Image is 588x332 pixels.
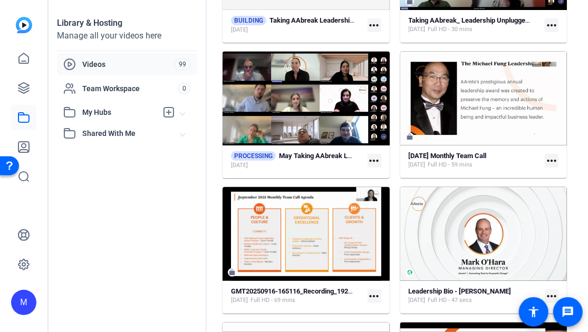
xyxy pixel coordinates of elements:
span: [DATE] [409,296,426,305]
strong: Leadership Bio - [PERSON_NAME] [409,287,512,295]
mat-icon: message [562,306,574,318]
strong: [DATE] Monthly Team Call [409,152,487,160]
div: M [11,290,36,315]
strong: GMT20250916-165116_Recording_1920x1200 [231,287,370,295]
span: Full HD - 47 secs [428,296,473,305]
mat-icon: more_horiz [368,154,381,168]
strong: May Taking AAbreak Leadership Unplugged Conversation-20250529_123239-Meeting Recording [279,152,570,160]
mat-icon: more_horiz [368,289,381,303]
mat-icon: accessibility [527,306,540,318]
span: Full HD - 30 mins [428,25,473,34]
span: Videos [82,59,174,70]
span: My Hubs [82,107,157,118]
span: 99 [174,58,191,70]
span: BUILDING [231,16,266,25]
span: [DATE] [231,161,248,170]
span: [DATE] [409,25,426,34]
span: [DATE] [409,161,426,169]
a: Taking AAbreak_ Leadership Unplugged-20250424_153214-Meeting Recording[DATE]Full HD - 30 mins [409,16,541,34]
img: blue-gradient.svg [16,17,32,33]
span: Full HD - 59 mins [428,161,473,169]
span: Full HD - 69 mins [250,296,295,305]
mat-expansion-panel-header: Shared With Me [57,123,197,144]
a: Leadership Bio - [PERSON_NAME][DATE]Full HD - 47 secs [409,287,541,305]
span: Team Workspace [82,83,178,94]
span: Shared With Me [82,128,180,139]
span: PROCESSING [231,151,276,161]
mat-icon: more_horiz [368,18,381,32]
mat-icon: more_horiz [545,289,558,303]
div: Manage all your videos here [57,30,197,42]
span: [DATE] [231,26,248,34]
strong: Taking AAbreak Leadership Unplugged [269,16,387,24]
a: [DATE] Monthly Team Call[DATE]Full HD - 59 mins [409,152,541,169]
mat-expansion-panel-header: My Hubs [57,102,197,123]
mat-icon: more_horiz [545,18,558,32]
span: [DATE] [231,296,248,305]
a: GMT20250916-165116_Recording_1920x1200[DATE]Full HD - 69 mins [231,287,363,305]
div: Library & Hosting [57,17,197,30]
span: 0 [178,83,191,94]
a: BUILDINGTaking AAbreak Leadership Unplugged[DATE] [231,16,363,34]
a: PROCESSINGMay Taking AAbreak Leadership Unplugged Conversation-20250529_123239-Meeting Recording[... [231,151,363,170]
mat-icon: more_horiz [545,154,558,168]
